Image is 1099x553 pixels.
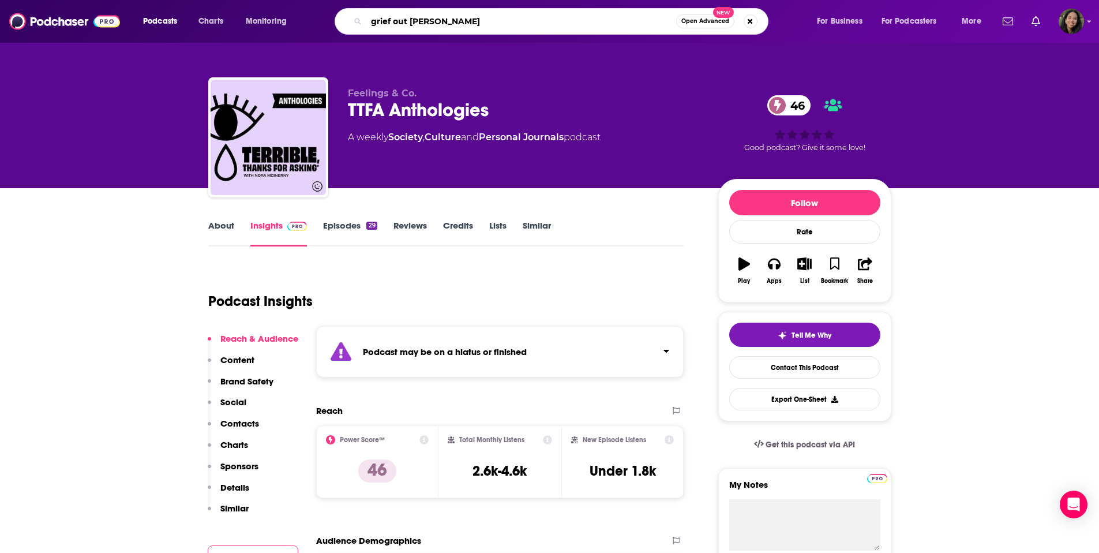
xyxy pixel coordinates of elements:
a: Pro website [867,472,887,483]
span: Tell Me Why [792,331,831,340]
a: Show notifications dropdown [998,12,1018,31]
p: Sponsors [220,461,258,472]
span: Get this podcast via API [766,440,855,450]
button: Play [729,250,759,292]
div: Bookmark [821,278,848,285]
span: Monitoring [246,13,287,29]
button: Export One-Sheet [729,388,880,410]
h2: Reach [316,405,343,416]
a: 46 [767,95,811,115]
span: Logged in as BroadleafBooks2 [1059,9,1084,34]
a: Credits [443,220,473,246]
div: Search podcasts, credits, & more... [346,8,779,35]
button: Brand Safety [208,376,273,397]
h3: 2.6k-4.6k [472,462,527,480]
a: Personal Journals [479,132,564,143]
button: Similar [208,503,249,524]
p: Similar [220,503,249,514]
span: For Podcasters [882,13,937,29]
button: Apps [759,250,789,292]
div: A weekly podcast [348,130,601,144]
span: Good podcast? Give it some love! [744,143,865,152]
a: About [208,220,234,246]
button: open menu [954,12,996,31]
a: InsightsPodchaser Pro [250,220,307,246]
p: Brand Safety [220,376,273,387]
a: Get this podcast via API [745,431,865,459]
h2: New Episode Listens [583,436,646,444]
img: User Profile [1059,9,1084,34]
a: Lists [489,220,507,246]
div: 46Good podcast? Give it some love! [718,88,891,159]
h2: Total Monthly Listens [459,436,524,444]
p: 46 [358,459,396,483]
a: Culture [425,132,461,143]
button: tell me why sparkleTell Me Why [729,323,880,347]
div: Play [738,278,750,285]
div: Open Intercom Messenger [1060,491,1087,518]
button: open menu [238,12,302,31]
div: List [800,278,809,285]
button: Show profile menu [1059,9,1084,34]
p: Reach & Audience [220,333,298,344]
span: , [423,132,425,143]
button: Social [208,397,246,418]
button: Follow [729,190,880,215]
button: open menu [135,12,192,31]
a: Show notifications dropdown [1027,12,1045,31]
button: Sponsors [208,461,258,482]
p: Charts [220,439,248,450]
input: Search podcasts, credits, & more... [366,12,676,31]
span: More [962,13,981,29]
span: Feelings & Co. [348,88,417,99]
a: Charts [191,12,230,31]
section: Click to expand status details [316,326,684,378]
button: Contacts [208,418,259,439]
div: Apps [767,278,782,285]
button: Open AdvancedNew [676,14,734,28]
a: Similar [523,220,551,246]
span: Charts [198,13,223,29]
span: New [713,7,734,18]
h1: Podcast Insights [208,293,313,310]
div: Share [857,278,873,285]
button: Reach & Audience [208,333,298,354]
img: TTFA Anthologies [211,80,326,195]
p: Contacts [220,418,259,429]
div: 29 [366,222,377,230]
button: Charts [208,439,248,461]
button: Details [208,482,249,503]
span: For Business [817,13,862,29]
span: Open Advanced [681,18,729,24]
img: Podchaser Pro [867,474,887,483]
img: Podchaser Pro [287,222,307,231]
button: Bookmark [820,250,850,292]
a: Society [388,132,423,143]
label: My Notes [729,479,880,499]
button: open menu [809,12,877,31]
button: open menu [874,12,954,31]
button: Content [208,354,254,376]
button: List [789,250,819,292]
p: Details [220,482,249,493]
div: Rate [729,220,880,244]
a: Contact This Podcast [729,356,880,379]
a: Episodes29 [323,220,377,246]
a: Reviews [393,220,427,246]
h2: Audience Demographics [316,535,421,546]
h2: Power Score™ [340,436,385,444]
strong: Podcast may be on a hiatus or finished [363,346,527,357]
span: Podcasts [143,13,177,29]
img: tell me why sparkle [778,331,787,340]
button: Share [850,250,880,292]
h3: Under 1.8k [590,462,656,480]
span: and [461,132,479,143]
p: Social [220,397,246,408]
img: Podchaser - Follow, Share and Rate Podcasts [9,10,120,32]
p: Content [220,354,254,365]
span: 46 [779,95,811,115]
